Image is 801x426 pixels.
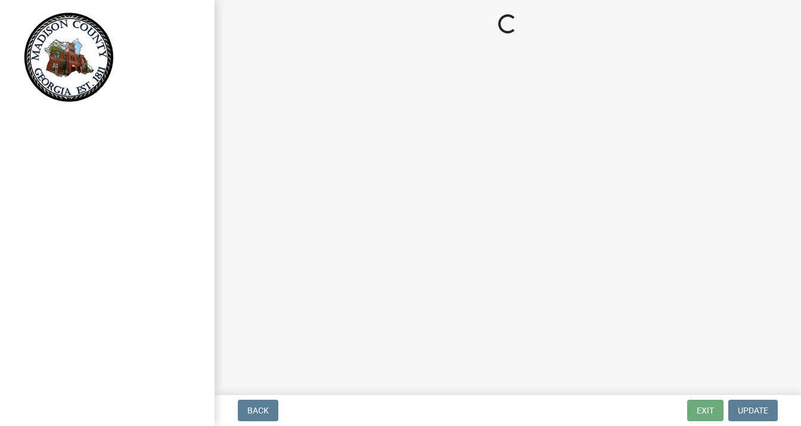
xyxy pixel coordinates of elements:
[238,400,278,421] button: Back
[247,406,269,415] span: Back
[687,400,724,421] button: Exit
[738,406,768,415] span: Update
[728,400,778,421] button: Update
[24,13,114,102] img: Madison County, Georgia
